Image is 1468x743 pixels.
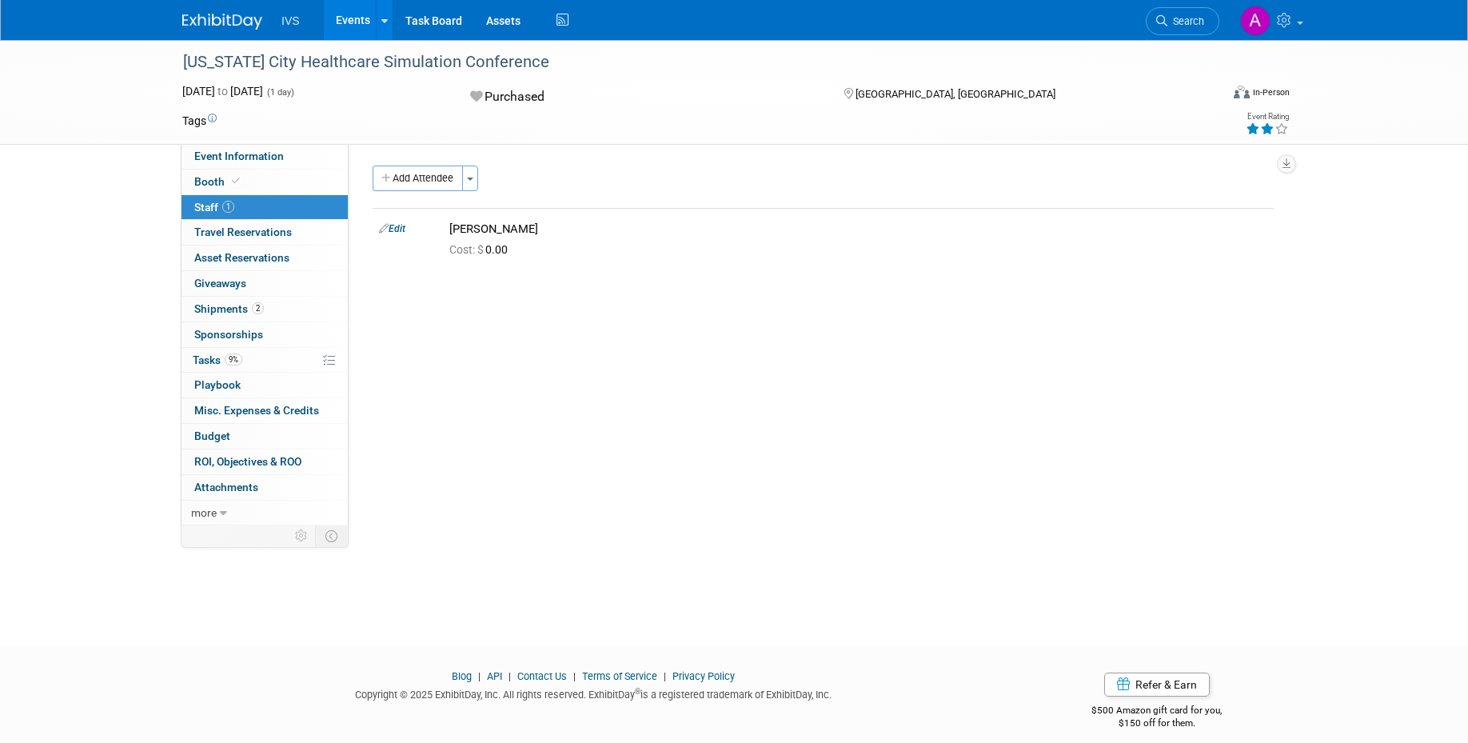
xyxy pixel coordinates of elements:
div: $150 off for them. [1028,717,1286,730]
a: Budget [182,424,348,449]
span: | [660,670,670,682]
div: $500 Amazon gift card for you, [1028,693,1286,730]
a: Playbook [182,373,348,397]
span: Booth [194,175,243,188]
a: ROI, Objectives & ROO [182,449,348,474]
span: | [505,670,515,682]
span: to [215,85,230,98]
a: Tasks9% [182,348,348,373]
a: Refer & Earn [1104,673,1210,697]
a: Contact Us [517,670,567,682]
span: Misc. Expenses & Credits [194,404,319,417]
span: more [191,506,217,519]
td: Toggle Event Tabs [316,525,349,546]
span: 0.00 [449,243,514,256]
i: Booth reservation complete [232,177,240,186]
a: Terms of Service [582,670,657,682]
a: Travel Reservations [182,220,348,245]
a: Edit [379,223,405,234]
img: ExhibitDay [182,14,262,30]
td: Tags [182,113,217,129]
button: Add Attendee [373,166,463,191]
td: Personalize Event Tab Strip [288,525,316,546]
img: Aaron Lentscher [1240,6,1271,36]
a: Blog [452,670,472,682]
span: 1 [222,201,234,213]
a: Search [1146,7,1219,35]
div: Copyright © 2025 ExhibitDay, Inc. All rights reserved. ExhibitDay is a registered trademark of Ex... [182,684,1004,702]
a: Sponsorships [182,322,348,347]
span: Shipments [194,302,264,315]
span: Sponsorships [194,328,263,341]
span: 9% [225,354,242,366]
span: 2 [252,302,264,314]
span: Budget [194,429,230,442]
div: In-Person [1252,86,1290,98]
span: [GEOGRAPHIC_DATA], [GEOGRAPHIC_DATA] [856,88,1055,100]
span: Tasks [193,354,242,366]
span: Giveaways [194,277,246,290]
img: Format-Inperson.png [1234,86,1250,98]
span: IVS [281,14,300,27]
div: [US_STATE] City Healthcare Simulation Conference [178,48,1195,77]
span: | [474,670,485,682]
span: Attachments [194,481,258,493]
div: Event Format [1125,83,1290,107]
span: Travel Reservations [194,226,292,238]
a: Attachments [182,475,348,500]
div: Event Rating [1246,113,1289,121]
a: API [487,670,502,682]
a: Booth [182,170,348,194]
span: Playbook [194,378,241,391]
span: Staff [194,201,234,214]
span: [DATE] [DATE] [182,85,263,98]
span: Event Information [194,150,284,162]
div: Purchased [465,83,819,111]
a: Asset Reservations [182,246,348,270]
a: Giveaways [182,271,348,296]
a: Misc. Expenses & Credits [182,398,348,423]
span: | [569,670,580,682]
a: Event Information [182,144,348,169]
a: Shipments2 [182,297,348,322]
span: Asset Reservations [194,251,289,264]
a: Privacy Policy [672,670,735,682]
span: Cost: $ [449,243,485,256]
span: ROI, Objectives & ROO [194,455,301,468]
span: (1 day) [265,87,294,98]
span: Search [1167,15,1204,27]
a: Staff1 [182,195,348,220]
a: more [182,501,348,525]
div: [PERSON_NAME] [449,222,1267,237]
sup: ® [635,687,640,696]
